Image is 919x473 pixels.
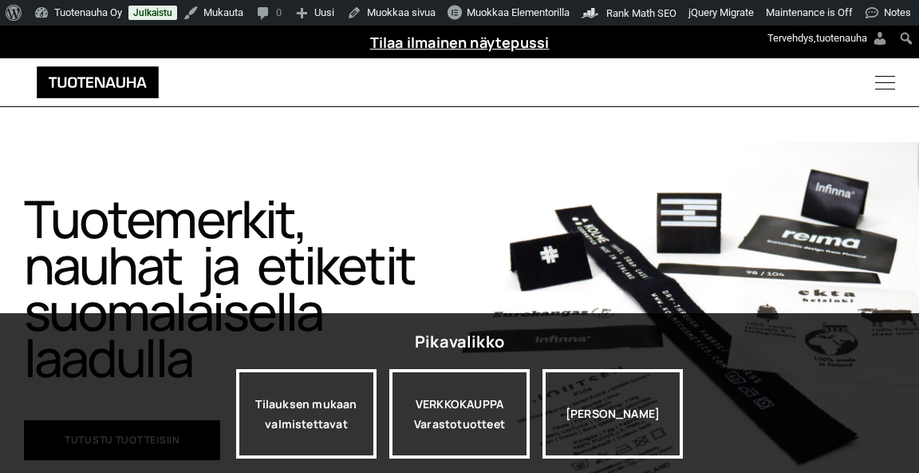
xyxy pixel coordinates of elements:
a: Tervehdys, [762,26,894,51]
span: tuotenauha [816,32,867,44]
a: Tilauksen mukaan valmistettavat [236,369,377,459]
span: Muokkaa Elementorilla [467,6,570,18]
div: Pikavalikko [415,328,504,356]
a: VERKKOKAUPPAVarastotuotteet [389,369,530,459]
img: Tuotenauha Oy [16,66,179,98]
h1: Tuotemerkit, nauhat ja etiketit suomalaisella laadulla​ [24,195,436,380]
div: [PERSON_NAME] [542,369,683,459]
a: Julkaistu [128,6,177,20]
a: Tilaa ilmainen näytepussi [370,33,550,52]
button: Menu [851,58,919,106]
span: Rank Math SEO [606,7,676,19]
div: VERKKOKAUPPA Varastotuotteet [389,369,530,459]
